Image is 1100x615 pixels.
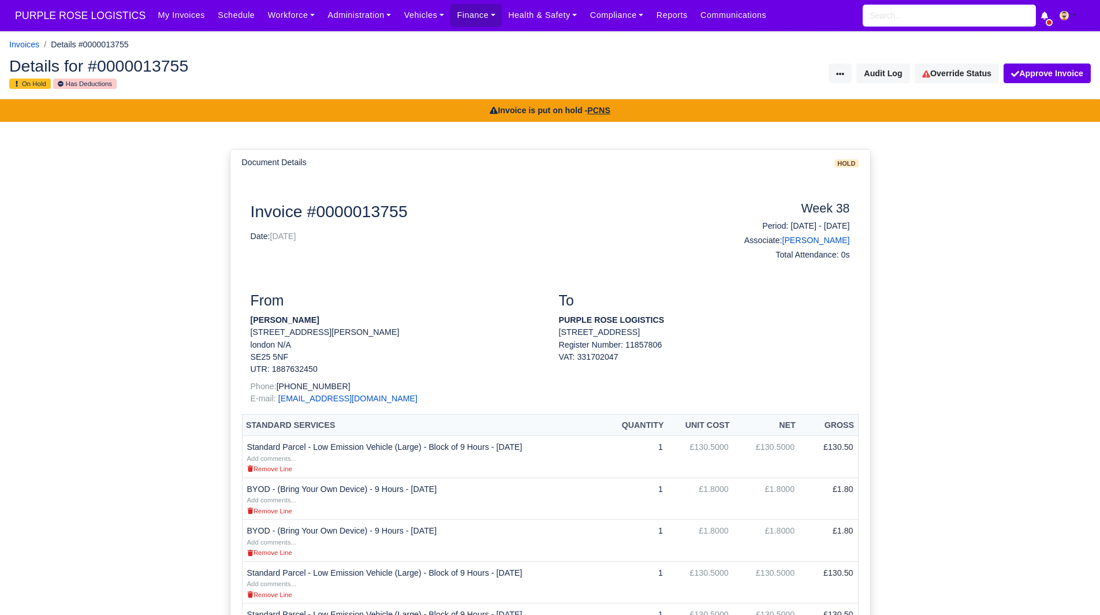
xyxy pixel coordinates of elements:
p: Date: [251,230,696,243]
h4: Week 38 [713,202,850,217]
button: Approve Invoice [1004,64,1091,83]
td: 1 [605,520,668,562]
small: Add comments... [247,497,296,504]
span: Phone: [251,382,277,391]
td: £1.8000 [668,478,733,520]
td: Standard Parcel - Low Emission Vehicle (Large) - Block of 9 Hours - [DATE] [242,436,605,478]
h6: Document Details [242,158,307,167]
a: Override Status [915,64,999,83]
td: £1.80 [799,520,858,562]
a: Add comments... [247,453,296,463]
td: £130.5000 [668,561,733,603]
p: [STREET_ADDRESS] [559,326,850,338]
h6: Associate: [713,236,850,245]
h2: Invoice #0000013755 [251,202,696,221]
small: Remove Line [247,591,292,598]
p: SE25 5NF [251,351,542,363]
a: [PERSON_NAME] [782,236,849,245]
small: Remove Line [247,549,292,556]
td: 1 [605,561,668,603]
span: E-mail: [251,394,276,403]
td: £130.5000 [668,436,733,478]
button: Audit Log [856,64,909,83]
span: hold [834,159,858,168]
td: Standard Parcel - Low Emission Vehicle (Large) - Block of 9 Hours - [DATE] [242,561,605,603]
a: Invoices [9,40,39,49]
a: PURPLE ROSE LOGISTICS [9,5,151,27]
a: Workforce [262,4,322,27]
u: PCNS [587,106,610,115]
a: Compliance [584,4,650,27]
a: Add comments... [247,579,296,588]
td: £130.50 [799,436,858,478]
td: £130.5000 [733,436,799,478]
th: Gross [799,415,858,436]
p: [STREET_ADDRESS][PERSON_NAME] [251,326,542,338]
div: Register Number: 11857806 [550,339,859,364]
td: 1 [605,478,668,520]
a: My Invoices [151,4,211,27]
th: Quantity [605,415,668,436]
a: Add comments... [247,537,296,546]
a: Remove Line [247,590,292,599]
th: Net [733,415,799,436]
td: £130.50 [799,561,858,603]
a: Remove Line [247,547,292,557]
h2: Details for #0000013755 [9,58,542,74]
small: Has Deductions [53,79,117,89]
iframe: Chat Widget [1042,560,1100,615]
a: Reports [650,4,694,27]
small: Remove Line [247,465,292,472]
td: £1.80 [799,478,858,520]
h3: From [251,292,542,310]
p: london N/A [251,339,542,351]
a: Vehicles [398,4,451,27]
a: Finance [450,4,502,27]
a: Communications [694,4,773,27]
span: [DATE] [270,232,296,241]
h3: To [559,292,850,310]
a: [EMAIL_ADDRESS][DOMAIN_NAME] [278,394,417,403]
small: On Hold [9,79,51,89]
small: Add comments... [247,455,296,462]
small: Add comments... [247,539,296,546]
li: Details #0000013755 [39,38,129,51]
a: Remove Line [247,464,292,473]
td: £1.8000 [668,520,733,562]
td: BYOD - (Bring Your Own Device) - 9 Hours - [DATE] [242,520,605,562]
a: Schedule [211,4,261,27]
small: Add comments... [247,580,296,587]
td: £1.8000 [733,478,799,520]
small: Remove Line [247,508,292,515]
a: Add comments... [247,495,296,504]
input: Search... [863,5,1036,27]
a: Health & Safety [502,4,584,27]
span: PURPLE ROSE LOGISTICS [9,4,151,27]
p: UTR: 1887632450 [251,363,542,375]
p: [PHONE_NUMBER] [251,381,542,393]
td: BYOD - (Bring Your Own Device) - 9 Hours - [DATE] [242,478,605,520]
strong: [PERSON_NAME] [251,315,319,325]
h6: Period: [DATE] - [DATE] [713,221,850,231]
a: Administration [321,4,397,27]
strong: PURPLE ROSE LOGISTICS [559,315,665,325]
th: Unit Cost [668,415,733,436]
th: Standard Services [242,415,605,436]
td: £1.8000 [733,520,799,562]
td: £130.5000 [733,561,799,603]
a: Remove Line [247,506,292,515]
h6: Total Attendance: 0s [713,250,850,260]
td: 1 [605,436,668,478]
div: VAT: 331702047 [559,351,850,363]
